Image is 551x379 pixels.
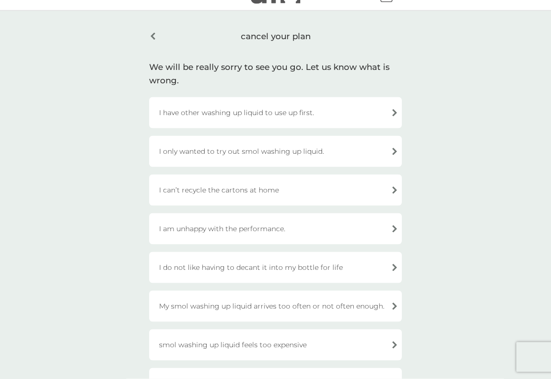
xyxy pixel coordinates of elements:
div: I can’t recycle the cartons at home [149,175,402,206]
div: cancel your plan [149,25,402,48]
div: I do not like having to decant it into my bottle for life [149,252,402,283]
div: My smol washing up liquid arrives too often or not often enough. [149,291,402,322]
div: smol washing up liquid feels too expensive [149,329,402,361]
div: I only wanted to try out smol washing up liquid. [149,136,402,167]
div: I have other washing up liquid to use up first. [149,97,402,128]
div: I am unhappy with the performance. [149,213,402,245]
div: We will be really sorry to see you go. Let us know what is wrong. [149,61,402,87]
